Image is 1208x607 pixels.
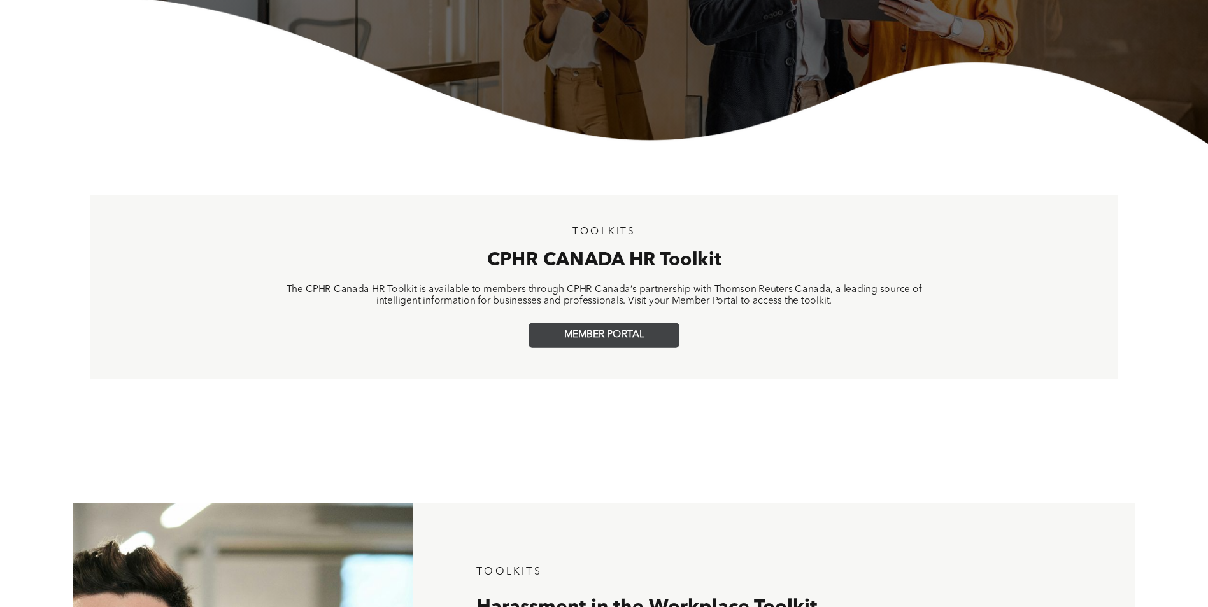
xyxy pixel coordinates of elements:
[476,567,542,577] span: TOOLKITS
[572,227,636,236] span: TOOLKITS
[529,323,679,348] a: MEMBER PORTAL
[287,284,922,306] span: The CPHR Canada HR Toolkit is available to members through CPHR Canada’s partnership with Thomson...
[487,251,721,270] span: CPHR CANADA HR Toolkit
[564,330,644,341] span: MEMBER PORTAL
